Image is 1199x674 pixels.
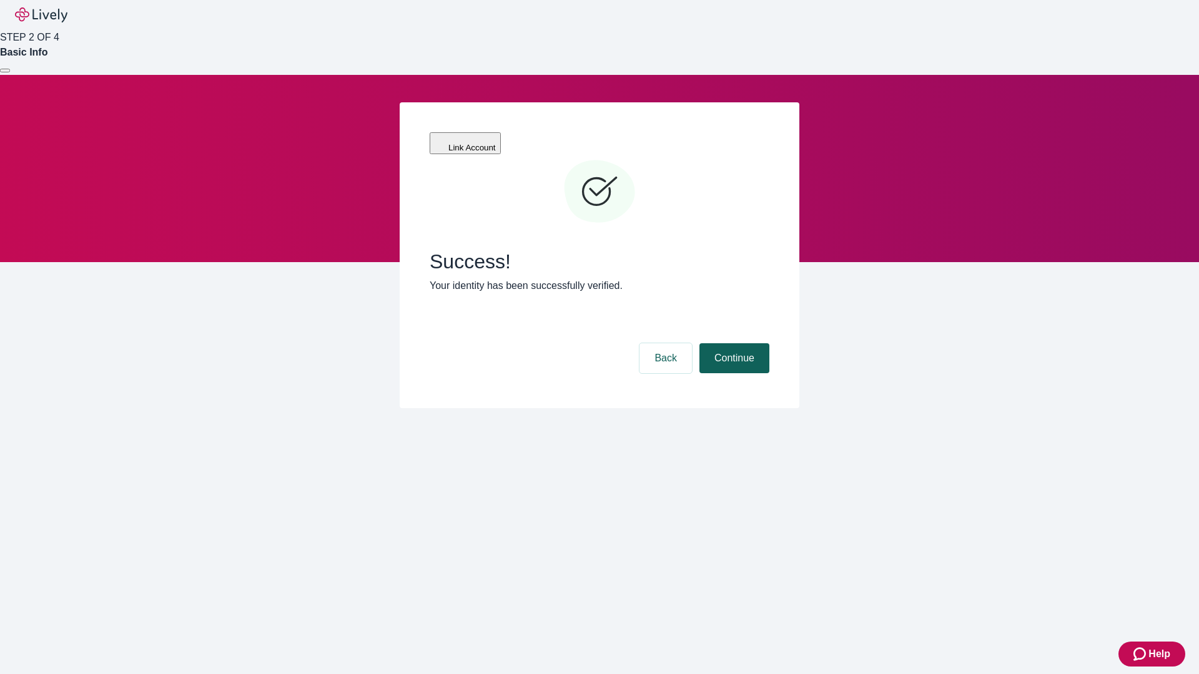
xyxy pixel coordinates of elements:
button: Continue [699,343,769,373]
img: Lively [15,7,67,22]
p: Your identity has been successfully verified. [430,278,769,293]
svg: Checkmark icon [562,155,637,230]
button: Back [639,343,692,373]
span: Help [1148,647,1170,662]
button: Zendesk support iconHelp [1118,642,1185,667]
button: Link Account [430,132,501,154]
span: Success! [430,250,769,273]
svg: Zendesk support icon [1133,647,1148,662]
